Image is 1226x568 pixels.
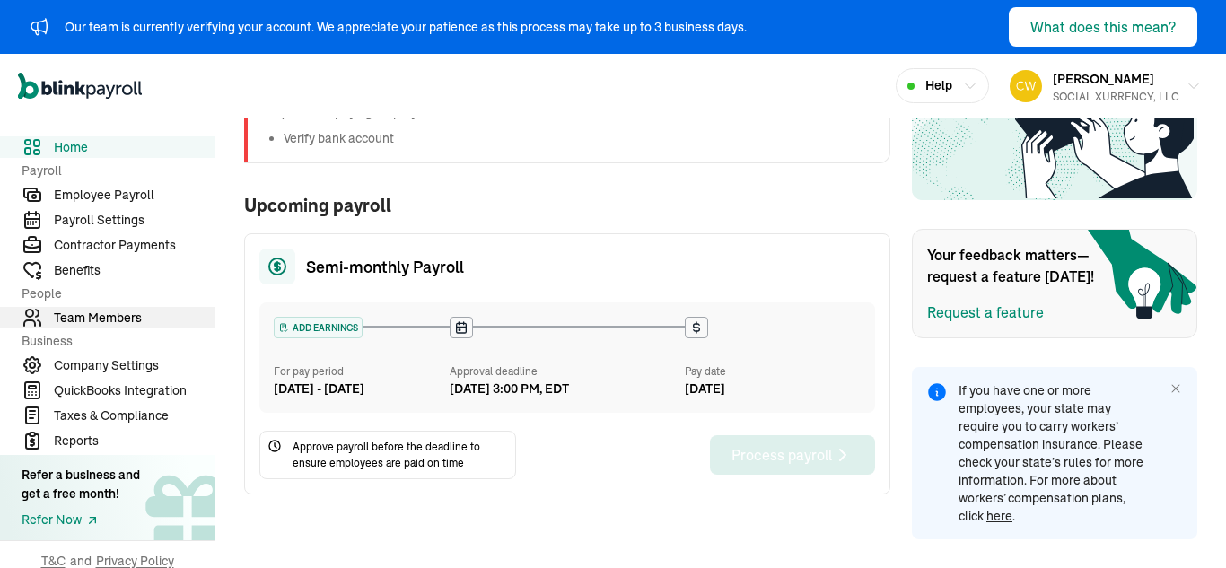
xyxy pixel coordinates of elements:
[1009,7,1197,47] button: What does this mean?
[65,18,747,37] div: Our team is currently verifying your account. We appreciate your patience as this process may tak...
[54,432,215,450] span: Reports
[685,363,861,380] div: Pay date
[927,301,1044,323] button: Request a feature
[685,380,861,398] div: [DATE]
[896,68,989,103] button: Help
[54,236,215,255] span: Contractor Payments
[54,138,215,157] span: Home
[1003,64,1208,109] button: [PERSON_NAME]SOCIAL XURRENCY, LLC
[54,381,215,400] span: QuickBooks Integration
[54,186,215,205] span: Employee Payroll
[284,129,547,148] li: Verify bank account
[1053,71,1154,87] span: [PERSON_NAME]
[274,363,450,380] div: For pay period
[1136,482,1226,568] iframe: Chat Widget
[22,162,204,180] span: Payroll
[54,356,215,375] span: Company Settings
[54,406,215,425] span: Taxes & Compliance
[22,511,140,529] a: Refer Now
[275,318,362,337] div: ADD EARNINGS
[959,381,1143,525] span: If you have one or more employees, your state may require you to carry workers’ compensation insu...
[54,309,215,328] span: Team Members
[244,192,890,219] span: Upcoming payroll
[731,444,854,466] div: Process payroll
[1053,89,1179,105] div: SOCIAL XURRENCY, LLC
[1030,16,1176,38] div: What does this mean?
[54,261,215,280] span: Benefits
[710,435,875,475] button: Process payroll
[22,284,204,303] span: People
[306,255,464,279] span: Semi-monthly Payroll
[927,244,1107,287] span: Your feedback matters—request a feature [DATE]!
[450,380,569,398] div: [DATE] 3:00 PM, EDT
[18,60,142,112] nav: Global
[274,380,450,398] div: [DATE] - [DATE]
[22,332,204,351] span: Business
[22,466,140,503] div: Refer a business and get a free month!
[450,363,678,380] div: Approval deadline
[54,211,215,230] span: Payroll Settings
[986,508,1012,524] a: here
[925,76,952,95] span: Help
[293,439,508,471] span: Approve payroll before the deadline to ensure employees are paid on time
